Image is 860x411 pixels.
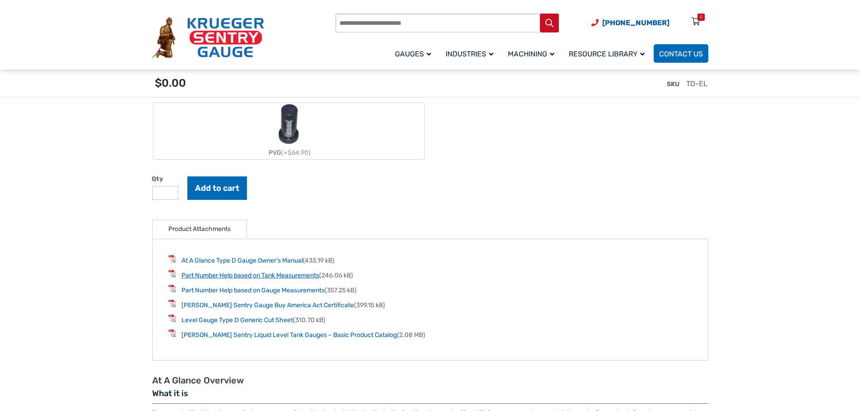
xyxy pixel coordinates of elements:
a: [PERSON_NAME] Sentry Gauge Buy America Act Certificate [181,301,354,309]
span: Resource Library [569,50,645,58]
span: SKU [667,80,679,88]
span: [PHONE_NUMBER] [602,18,669,27]
span: Contact Us [659,50,703,58]
span: Industries [446,50,493,58]
h2: At A Glance Overview [152,375,708,386]
a: Part Number Help based on Gauge Measurements [181,286,325,294]
li: (246.06 kB) [168,270,692,280]
span: Gauges [395,50,431,58]
div: PVG [153,146,424,159]
li: (433.19 kB) [168,255,692,265]
span: TD-EL [686,79,707,88]
a: Phone Number (920) 434-8860 [591,17,669,28]
div: 0 [700,14,702,21]
a: Product Attachments [168,220,231,238]
a: Level Gauge Type D Generic Cut Sheet [181,316,293,324]
label: PVG [153,103,424,159]
li: (2.08 MB) [168,329,692,340]
li: (357.25 kB) [168,285,692,295]
button: Add to cart [187,176,247,200]
h3: What it is [152,388,708,404]
a: [PERSON_NAME] Sentry Liquid Level Tank Gauges – Basic Product Catalog [181,331,397,339]
a: Contact Us [654,44,708,63]
a: At A Glance Type D Gauge Owner’s Manual [181,257,303,264]
a: Machining [502,43,563,64]
a: Resource Library [563,43,654,64]
a: Industries [440,43,502,64]
a: Part Number Help based on Tank Measurements [181,272,319,279]
a: Gauges [390,43,440,64]
li: (399.15 kB) [168,300,692,310]
li: (310.70 kB) [168,314,692,325]
span: (+$64.90) [281,149,311,157]
img: Krueger Sentry Gauge [152,17,264,59]
span: Machining [508,50,554,58]
input: Product quantity [152,186,178,200]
